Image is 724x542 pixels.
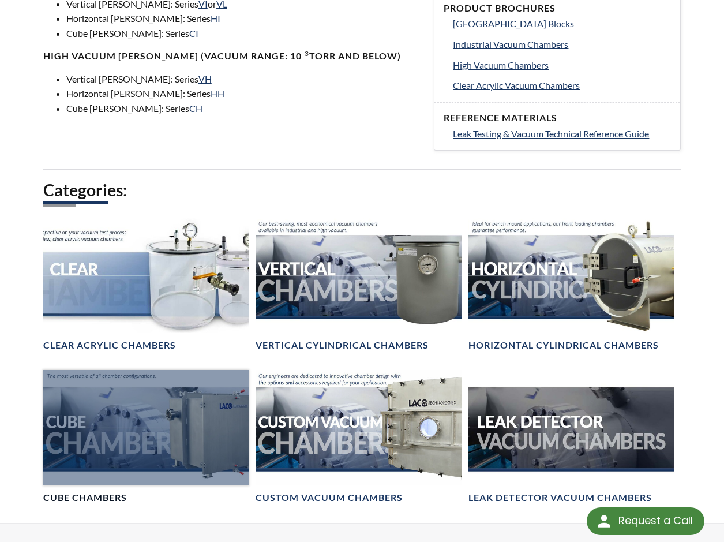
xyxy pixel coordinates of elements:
[43,339,176,352] h4: Clear Acrylic Chambers
[453,58,671,73] a: High Vacuum Chambers
[453,16,671,31] a: [GEOGRAPHIC_DATA] Blocks
[468,339,659,352] h4: Horizontal Cylindrical Chambers
[66,11,421,26] li: Horizontal [PERSON_NAME]: Series
[453,126,671,141] a: Leak Testing & Vacuum Technical Reference Guide
[453,39,568,50] span: Industrial Vacuum Chambers
[43,180,681,201] h2: Categories:
[43,218,249,352] a: Clear Chambers headerClear Acrylic Chambers
[189,28,198,39] a: CI
[211,88,224,99] a: HH
[256,492,403,504] h4: Custom Vacuum Chambers
[256,370,461,504] a: Custom Vacuum Chamber headerCustom Vacuum Chambers
[256,218,461,352] a: Vertical Vacuum Chambers headerVertical Cylindrical Chambers
[66,72,421,87] li: Vertical [PERSON_NAME]: Series
[618,507,693,534] div: Request a Call
[453,80,580,91] span: Clear Acrylic Vacuum Chambers
[43,492,127,504] h4: Cube Chambers
[198,73,212,84] a: VH
[468,370,674,504] a: Leak Test Vacuum Chambers headerLeak Detector Vacuum Chambers
[66,101,421,116] li: Cube [PERSON_NAME]: Series
[256,339,429,352] h4: Vertical Cylindrical Chambers
[66,26,421,41] li: Cube [PERSON_NAME]: Series
[302,49,309,58] sup: -3
[211,13,220,24] a: HI
[453,37,671,52] a: Industrial Vacuum Chambers
[453,128,649,139] span: Leak Testing & Vacuum Technical Reference Guide
[453,59,549,70] span: High Vacuum Chambers
[189,103,202,114] a: CH
[43,50,421,62] h4: High Vacuum [PERSON_NAME] (Vacuum range: 10 Torr and below)
[468,492,652,504] h4: Leak Detector Vacuum Chambers
[444,2,671,14] h4: Product Brochures
[468,218,674,352] a: Horizontal Cylindrical headerHorizontal Cylindrical Chambers
[444,112,671,124] h4: Reference Materials
[453,78,671,93] a: Clear Acrylic Vacuum Chambers
[66,86,421,101] li: Horizontal [PERSON_NAME]: Series
[595,512,613,530] img: round button
[43,370,249,504] a: Cube Chambers headerCube Chambers
[453,18,574,29] span: [GEOGRAPHIC_DATA] Blocks
[587,507,704,535] div: Request a Call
